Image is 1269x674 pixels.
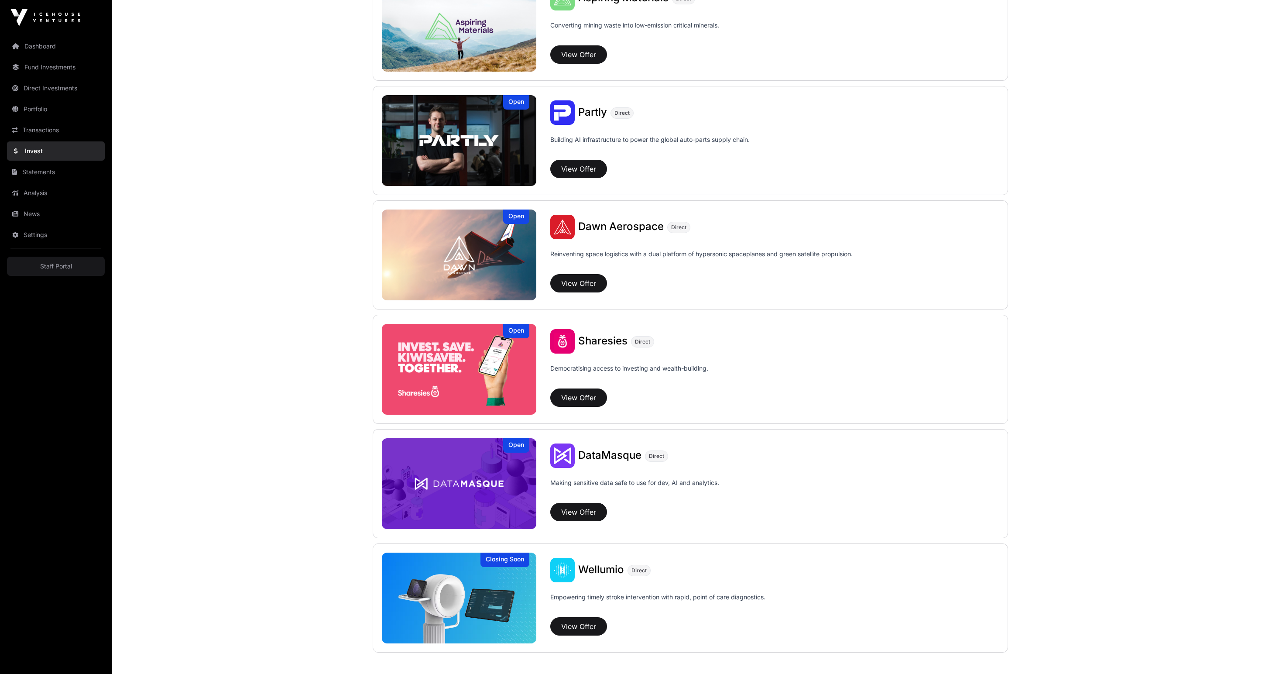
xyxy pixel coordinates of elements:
a: DataMasque [578,450,641,461]
span: Dawn Aerospace [578,220,664,233]
p: Converting mining waste into low-emission critical minerals. [550,21,719,42]
button: View Offer [550,160,607,178]
img: DataMasque [382,438,536,529]
img: Partly [550,100,575,125]
button: View Offer [550,389,607,407]
span: DataMasque [578,449,641,461]
a: Partly [578,107,607,118]
iframe: Chat Widget [1225,632,1269,674]
a: WellumioClosing Soon [382,553,536,643]
button: View Offer [550,503,607,521]
img: Icehouse Ventures Logo [10,9,80,26]
div: Open [503,324,529,338]
p: Building AI infrastructure to power the global auto-parts supply chain. [550,135,750,156]
div: Open [503,95,529,110]
a: Staff Portal [7,257,105,276]
a: Direct Investments [7,79,105,98]
img: DataMasque [550,444,575,468]
img: Partly [382,95,536,186]
a: SharesiesOpen [382,324,536,415]
a: Fund Investments [7,58,105,77]
button: View Offer [550,617,607,636]
a: Dashboard [7,37,105,56]
img: Sharesies [382,324,536,415]
img: Dawn Aerospace [550,215,575,239]
a: Dawn Aerospace [578,221,664,233]
span: Sharesies [578,334,628,347]
img: Wellumio [382,553,536,643]
img: Sharesies [550,329,575,354]
p: Making sensitive data safe to use for dev, AI and analytics. [550,478,719,499]
span: Direct [649,453,664,460]
a: Invest [7,141,105,161]
span: Wellumio [578,563,624,576]
a: Analysis [7,183,105,203]
a: Statements [7,162,105,182]
button: View Offer [550,45,607,64]
span: Direct [631,567,647,574]
a: PartlyOpen [382,95,536,186]
a: Portfolio [7,100,105,119]
a: Settings [7,225,105,244]
button: View Offer [550,274,607,292]
div: Open [503,438,529,453]
div: Open [503,210,529,224]
div: Closing Soon [480,553,529,567]
span: Direct [614,110,630,117]
span: Direct [635,338,650,345]
img: Dawn Aerospace [382,210,536,300]
img: Wellumio [550,558,575,582]
p: Empowering timely stroke intervention with rapid, point of care diagnostics. [550,593,765,614]
p: Democratising access to investing and wealth-building. [550,364,708,385]
p: Reinventing space logistics with a dual platform of hypersonic spaceplanes and green satellite pr... [550,250,853,271]
span: Partly [578,106,607,118]
a: Dawn AerospaceOpen [382,210,536,300]
span: Direct [671,224,686,231]
a: Wellumio [578,564,624,576]
a: News [7,204,105,224]
a: DataMasqueOpen [382,438,536,529]
a: Sharesies [578,336,628,347]
a: Transactions [7,120,105,140]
